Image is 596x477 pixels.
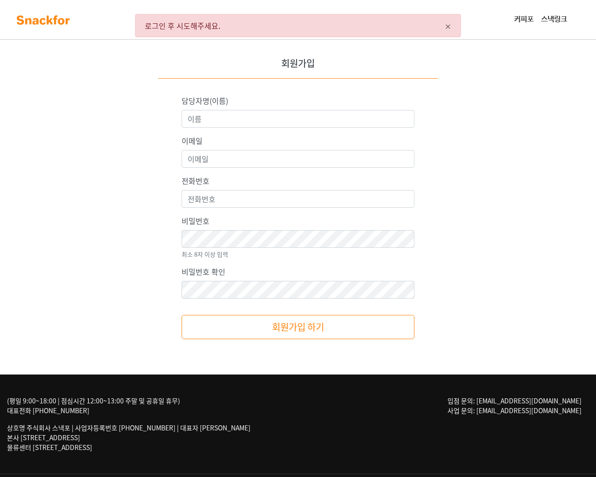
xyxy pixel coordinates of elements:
[182,190,414,208] input: 전화번호
[182,315,414,339] button: 회원가입 하기
[182,95,228,106] label: 담당자명(이름)
[510,10,537,29] a: 커피포
[182,250,414,259] small: 최소 8자 이상 입력
[182,135,203,146] label: 이메일
[182,150,414,168] input: 이메일
[182,110,414,128] input: 이름
[537,10,571,29] a: 스낵링크
[447,396,582,415] span: 입점 문의: [EMAIL_ADDRESS][DOMAIN_NAME] 사업 문의: [EMAIL_ADDRESS][DOMAIN_NAME]
[445,20,451,31] button: ×
[7,423,251,452] p: 상호명 주식회사 스낵포 | 사업자등록번호 [PHONE_NUMBER] | 대표자 [PERSON_NAME] 본사 [STREET_ADDRESS] 물류센터 [STREET_ADDRESS]
[7,396,251,416] div: (평일 9:00~18:00 | 점심시간 12:00~13:00 주말 및 공휴일 휴무) 대표전화 [PHONE_NUMBER]
[158,58,438,79] h5: 회원가입
[14,13,73,27] img: background-main-color.svg
[182,215,210,226] label: 비밀번호
[445,17,451,34] span: ×
[135,14,461,37] div: 로그인 후 시도해주세요.
[182,266,225,277] label: 비밀번호 확인
[182,175,210,186] label: 전화번호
